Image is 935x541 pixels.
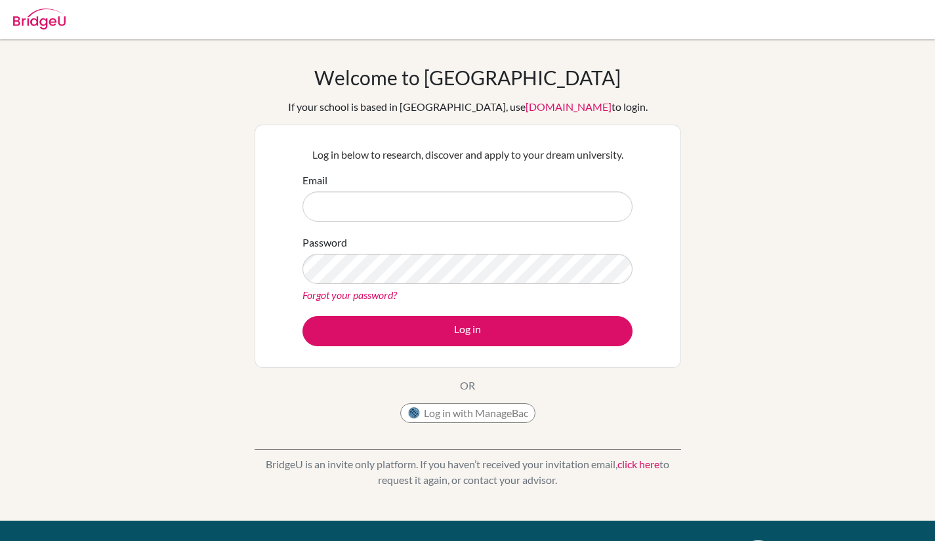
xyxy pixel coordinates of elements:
[302,147,633,163] p: Log in below to research, discover and apply to your dream university.
[302,316,633,346] button: Log in
[314,66,621,89] h1: Welcome to [GEOGRAPHIC_DATA]
[526,100,612,113] a: [DOMAIN_NAME]
[302,289,397,301] a: Forgot your password?
[302,235,347,250] label: Password
[400,403,535,423] button: Log in with ManageBac
[302,172,327,188] label: Email
[460,378,475,393] p: OR
[617,458,659,470] a: click here
[288,99,648,115] div: If your school is based in [GEOGRAPHIC_DATA], use to login.
[13,9,66,30] img: Bridge-U
[255,456,681,488] p: BridgeU is an invite only platform. If you haven’t received your invitation email, to request it ...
